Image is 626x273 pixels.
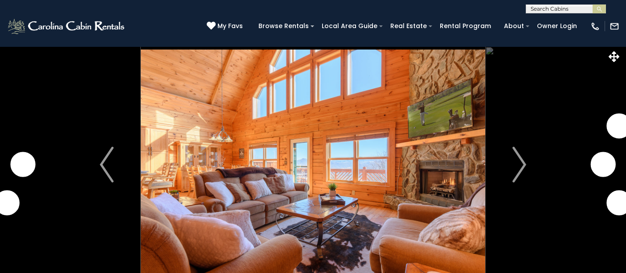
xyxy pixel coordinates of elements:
a: My Favs [207,21,245,31]
a: Local Area Guide [317,19,382,33]
img: mail-regular-white.png [610,21,619,31]
a: About [499,19,528,33]
a: Owner Login [532,19,581,33]
img: phone-regular-white.png [590,21,600,31]
span: My Favs [217,21,243,31]
a: Rental Program [435,19,495,33]
img: arrow [512,147,526,182]
a: Real Estate [386,19,431,33]
img: White-1-2.png [7,17,127,35]
img: arrow [100,147,113,182]
a: Browse Rentals [254,19,313,33]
